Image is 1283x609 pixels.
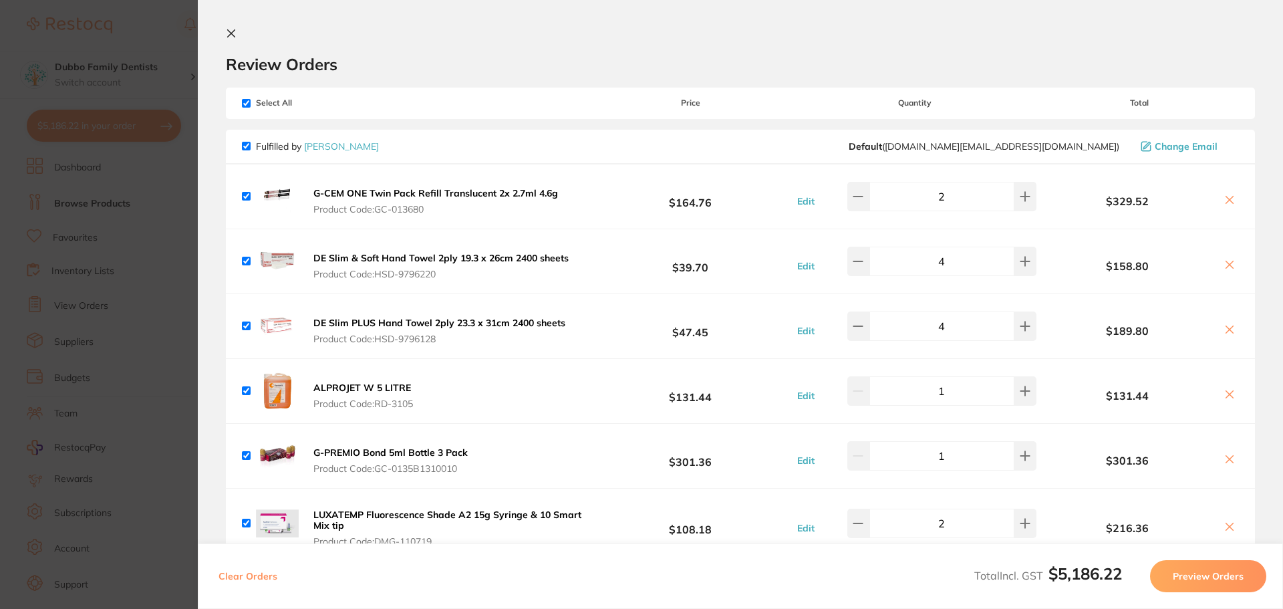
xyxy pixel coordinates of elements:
button: Preview Orders [1150,560,1266,592]
button: Edit [793,390,819,402]
span: Quantity [791,98,1040,108]
button: G-PREMIO Bond 5ml Bottle 3 Pack Product Code:GC-0135B1310010 [309,447,472,475]
b: G-PREMIO Bond 5ml Bottle 3 Pack [313,447,468,459]
b: DE Slim PLUS Hand Towel 2ply 23.3 x 31cm 2400 sheets [313,317,565,329]
span: Price [591,98,790,108]
button: Edit [793,260,819,272]
b: $131.44 [591,378,790,403]
button: Edit [793,455,819,467]
b: $329.52 [1040,195,1215,207]
img: enBqdnkzZg [256,502,299,545]
b: $131.44 [1040,390,1215,402]
span: Select All [242,98,376,108]
span: Product Code: HSD-9796128 [313,334,565,344]
a: [PERSON_NAME] [304,140,379,152]
span: Product Code: GC-013680 [313,204,558,215]
span: Product Code: HSD-9796220 [313,269,569,279]
b: $189.80 [1040,325,1215,337]
img: bTJwN2k0eQ [256,240,299,283]
button: Change Email [1137,140,1239,152]
button: Edit [793,325,819,337]
button: DE Slim & Soft Hand Towel 2ply 19.3 x 26cm 2400 sheets Product Code:HSD-9796220 [309,252,573,280]
b: G-CEM ONE Twin Pack Refill Translucent 2x 2.7ml 4.6g [313,187,558,199]
b: $47.45 [591,314,790,338]
button: Edit [793,522,819,534]
button: Clear Orders [215,560,281,592]
button: Edit [793,195,819,207]
b: $301.36 [591,443,790,468]
b: $301.36 [1040,455,1215,467]
b: $164.76 [591,184,790,209]
span: Total Incl. GST [974,569,1122,582]
span: Product Code: DMG-110719 [313,536,587,547]
b: $39.70 [591,249,790,273]
b: $108.18 [591,511,790,535]
img: OTllaGhqcg [256,305,299,348]
img: enVwOHZ1eA [256,435,299,477]
span: Total [1040,98,1239,108]
img: ZGhld3gwNA [256,370,299,412]
b: DE Slim & Soft Hand Towel 2ply 19.3 x 26cm 2400 sheets [313,252,569,264]
button: ALPROJET W 5 LITRE Product Code:RD-3105 [309,382,417,410]
b: $5,186.22 [1048,564,1122,584]
span: customer.care@henryschein.com.au [849,141,1119,152]
span: Product Code: GC-0135B1310010 [313,463,468,474]
button: DE Slim PLUS Hand Towel 2ply 23.3 x 31cm 2400 sheets Product Code:HSD-9796128 [309,317,569,345]
b: $158.80 [1040,260,1215,272]
b: LUXATEMP Fluorescence Shade A2 15g Syringe & 10 Smart Mix tip [313,509,581,531]
button: LUXATEMP Fluorescence Shade A2 15g Syringe & 10 Smart Mix tip Product Code:DMG-110719 [309,509,591,547]
button: G-CEM ONE Twin Pack Refill Translucent 2x 2.7ml 4.6g Product Code:GC-013680 [309,187,562,215]
span: Change Email [1155,141,1218,152]
b: $216.36 [1040,522,1215,534]
span: Product Code: RD-3105 [313,398,413,409]
p: Fulfilled by [256,141,379,152]
b: Default [849,140,882,152]
h2: Review Orders [226,54,1255,74]
img: MWl6aWoycA [256,175,299,218]
b: ALPROJET W 5 LITRE [313,382,411,394]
